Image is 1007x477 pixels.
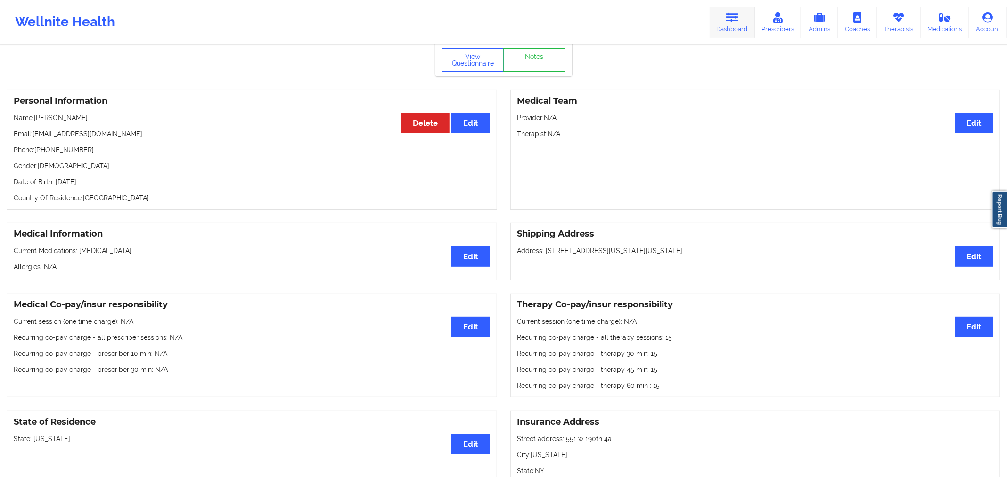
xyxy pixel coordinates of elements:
[838,7,877,38] a: Coaches
[14,246,490,255] p: Current Medications: [MEDICAL_DATA]
[14,193,490,203] p: Country Of Residence: [GEOGRAPHIC_DATA]
[517,417,994,428] h3: Insurance Address
[517,113,994,123] p: Provider: N/A
[14,161,490,171] p: Gender: [DEMOGRAPHIC_DATA]
[14,333,490,342] p: Recurring co-pay charge - all prescriber sessions : N/A
[517,129,994,139] p: Therapist: N/A
[955,246,993,266] button: Edit
[14,417,490,428] h3: State of Residence
[14,317,490,326] p: Current session (one time charge): N/A
[517,246,994,255] p: Address: [STREET_ADDRESS][US_STATE][US_STATE].
[14,365,490,374] p: Recurring co-pay charge - prescriber 30 min : N/A
[969,7,1007,38] a: Account
[14,349,490,358] p: Recurring co-pay charge - prescriber 10 min : N/A
[451,113,490,133] button: Edit
[710,7,755,38] a: Dashboard
[517,349,994,358] p: Recurring co-pay charge - therapy 30 min : 15
[955,113,993,133] button: Edit
[451,434,490,454] button: Edit
[517,229,994,239] h3: Shipping Address
[517,365,994,374] p: Recurring co-pay charge - therapy 45 min : 15
[877,7,921,38] a: Therapists
[517,333,994,342] p: Recurring co-pay charge - all therapy sessions : 15
[14,145,490,155] p: Phone: [PHONE_NUMBER]
[14,262,490,271] p: Allergies: N/A
[14,299,490,310] h3: Medical Co-pay/insur responsibility
[442,48,504,72] button: View Questionnaire
[517,317,994,326] p: Current session (one time charge): N/A
[955,317,993,337] button: Edit
[451,317,490,337] button: Edit
[517,466,994,476] p: State: NY
[14,113,490,123] p: Name: [PERSON_NAME]
[503,48,565,72] a: Notes
[14,434,490,444] p: State: [US_STATE]
[14,129,490,139] p: Email: [EMAIL_ADDRESS][DOMAIN_NAME]
[755,7,802,38] a: Prescribers
[14,96,490,107] h3: Personal Information
[517,381,994,390] p: Recurring co-pay charge - therapy 60 min : 15
[14,229,490,239] h3: Medical Information
[921,7,969,38] a: Medications
[517,434,994,444] p: Street address: 551 w 190th 4a
[401,113,450,133] button: Delete
[14,177,490,187] p: Date of Birth: [DATE]
[517,96,994,107] h3: Medical Team
[992,191,1007,228] a: Report Bug
[801,7,838,38] a: Admins
[517,299,994,310] h3: Therapy Co-pay/insur responsibility
[451,246,490,266] button: Edit
[517,450,994,460] p: City: [US_STATE]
